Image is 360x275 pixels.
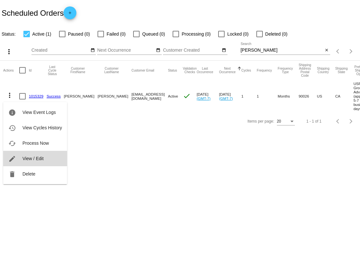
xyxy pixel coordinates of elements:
span: Delete [22,171,35,176]
span: View Cycles History [22,125,62,130]
mat-icon: info [8,109,16,116]
span: View / Edit [22,156,44,161]
span: Process Now [22,141,49,146]
mat-icon: history [8,124,16,132]
span: View Event Logs [22,110,56,115]
mat-icon: edit [8,155,16,163]
mat-icon: cached [8,140,16,147]
mat-icon: delete [8,170,16,178]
